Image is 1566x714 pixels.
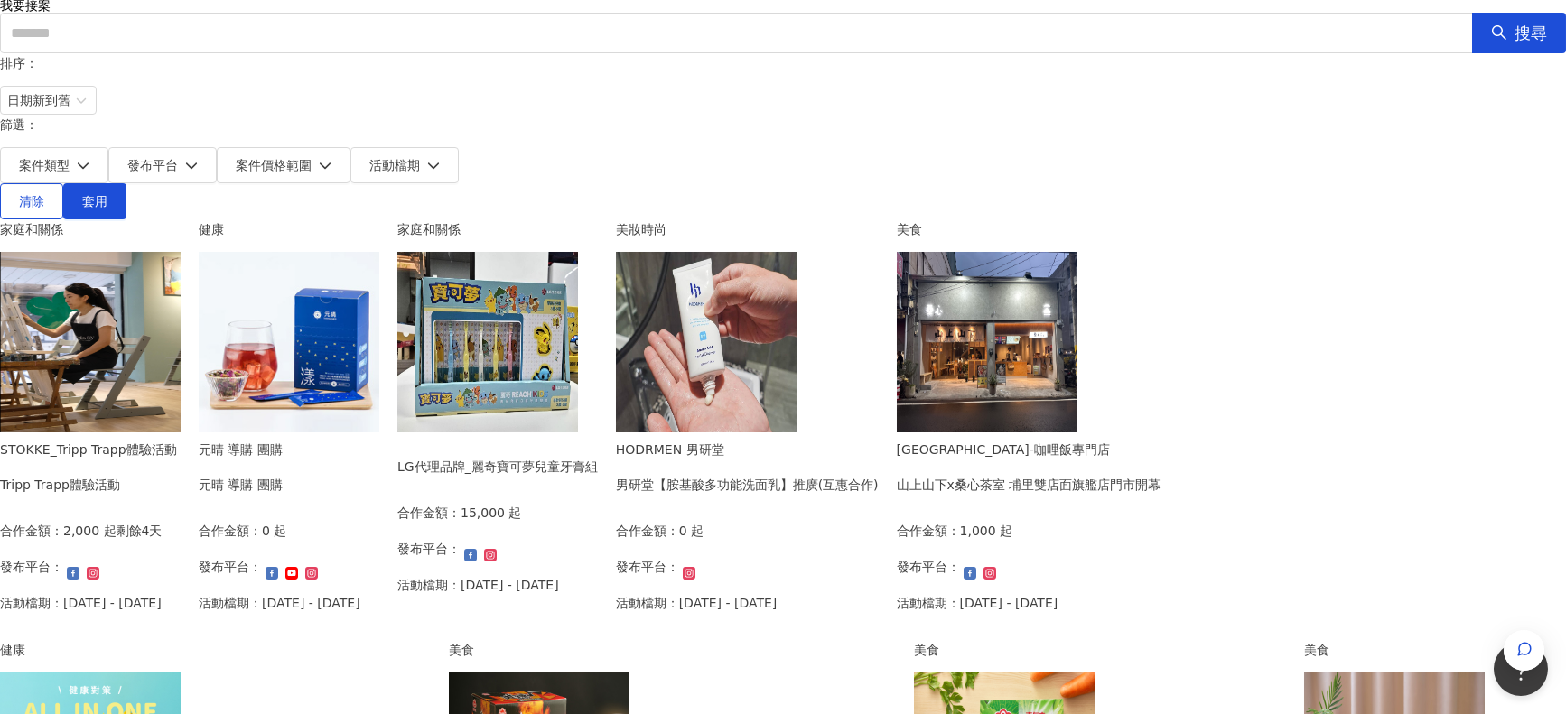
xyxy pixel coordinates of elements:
span: 案件類型 [19,158,70,172]
div: 家庭和關係 [397,219,598,239]
p: 15,000 起 [461,503,521,523]
p: 活動檔期：[DATE] - [DATE] [616,593,778,613]
span: 發布平台 [127,158,178,172]
div: 健康 [199,219,379,239]
button: 套用 [63,183,126,219]
p: 1,000 起 [960,521,1013,541]
p: 發布平台： [397,539,461,559]
span: 日期新到舊 [7,87,89,114]
div: [GEOGRAPHIC_DATA]-咖哩飯專門店 [897,440,1161,459]
button: 活動檔期 [350,147,459,183]
p: 合作金額： [397,503,461,523]
p: 活動檔期：[DATE] - [DATE] [397,575,559,595]
div: 男研堂【胺基酸多功能洗面乳】推廣(互惠合作) [616,475,879,495]
p: 發布平台： [199,557,262,577]
img: 山上山下：主打「咖哩飯全新菜單」與全新門市營運、桑心茶室：新品包括「打米麻糬鮮奶」、「義式冰淇淋」、「麵茶奶蓋」 加值亮點：與日本插畫家合作的「聯名限定新品」、提袋與周邊商品同步推出 [897,252,1077,432]
div: 美妝時尚 [616,219,879,239]
span: 案件價格範圍 [236,158,312,172]
button: 案件價格範圍 [217,147,350,183]
button: 發布平台 [108,147,217,183]
button: 搜尋 [1472,13,1566,53]
p: 活動檔期：[DATE] - [DATE] [897,593,1058,613]
p: 合作金額： [897,521,960,541]
div: 美食 [1304,640,1560,660]
img: 胺基酸多功能洗面乳 [616,252,797,432]
span: 活動檔期 [369,158,420,172]
div: HODRMEN 男研堂 [616,440,879,459]
span: 清除 [19,194,44,209]
img: 漾漾神｜活力莓果康普茶沖泡粉 [199,252,379,432]
p: 發布平台： [897,557,960,577]
p: 0 起 [679,521,704,541]
div: LG代理品牌_麗奇寶可夢兒童牙膏組 [397,457,598,477]
p: 合作金額： [199,521,262,541]
div: 美食 [897,219,1161,239]
span: search [1491,24,1507,41]
div: 美食 [914,640,1286,660]
span: 搜尋 [1515,23,1547,43]
iframe: Help Scout Beacon - Open [1494,642,1548,696]
p: 合作金額： [616,521,679,541]
p: 2,000 起 [63,521,117,541]
p: 發布平台： [616,557,679,577]
span: 套用 [82,194,107,209]
p: 0 起 [262,521,286,541]
p: 活動檔期：[DATE] - [DATE] [199,593,360,613]
div: 元晴 導購 團購 [199,440,283,459]
div: 元晴 導購 團購 [199,475,283,495]
p: 剩餘4天 [117,521,163,541]
div: 美食 [449,640,897,660]
div: 山上山下x桑心茶室 埔里雙店面旗艦店門市開幕 [897,475,1161,495]
img: 麗奇寶可夢兒童牙刷組 [397,252,578,432]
